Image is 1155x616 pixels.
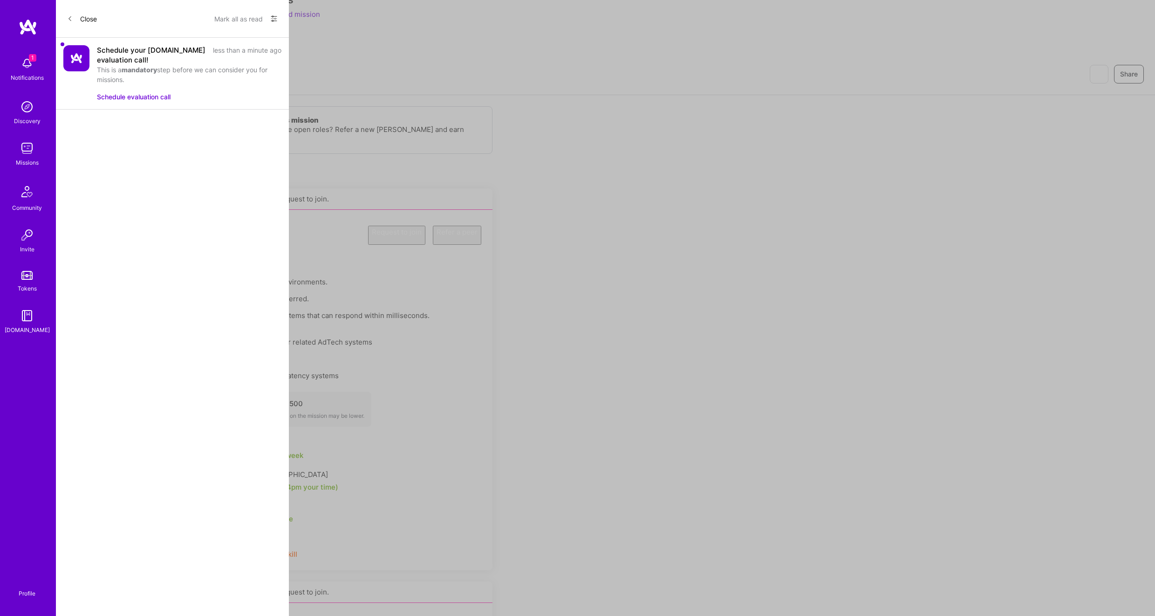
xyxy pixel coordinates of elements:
[20,244,34,254] div: Invite
[15,579,39,597] a: Profile
[18,54,36,73] img: bell
[16,158,39,167] div: Missions
[5,325,50,335] div: [DOMAIN_NAME]
[21,271,33,280] img: tokens
[97,65,281,84] div: This is a step before we can consider you for missions.
[122,66,157,74] b: mandatory
[29,54,36,62] span: 1
[18,284,37,293] div: Tokens
[97,45,207,65] div: Schedule your [DOMAIN_NAME] evaluation call!
[18,97,36,116] img: discovery
[214,11,263,26] button: Mark all as read
[63,45,89,71] img: Company Logo
[213,45,281,65] div: less than a minute ago
[11,73,44,83] div: Notifications
[97,92,171,102] button: Schedule evaluation call
[19,588,35,597] div: Profile
[12,203,42,213] div: Community
[18,226,36,244] img: Invite
[16,180,38,203] img: Community
[18,306,36,325] img: guide book
[19,19,37,35] img: logo
[18,139,36,158] img: teamwork
[67,11,97,26] button: Close
[14,116,41,126] div: Discovery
